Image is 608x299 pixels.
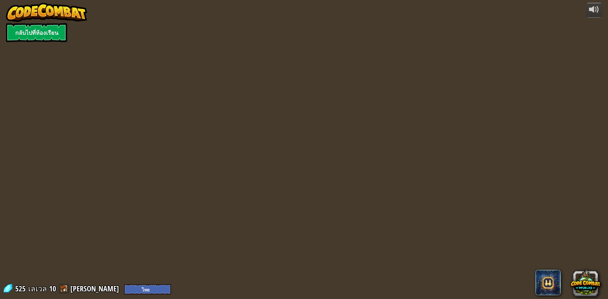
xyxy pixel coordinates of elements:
[49,283,56,294] span: 10
[70,283,121,294] a: [PERSON_NAME]
[28,283,47,294] span: เลเวล
[586,3,602,18] button: ปรับระดับเสียง
[15,283,28,294] span: 525
[6,23,67,42] a: กลับไปที่ห้องเรียน
[6,3,87,22] img: CodeCombat - Learn how to code by playing a game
